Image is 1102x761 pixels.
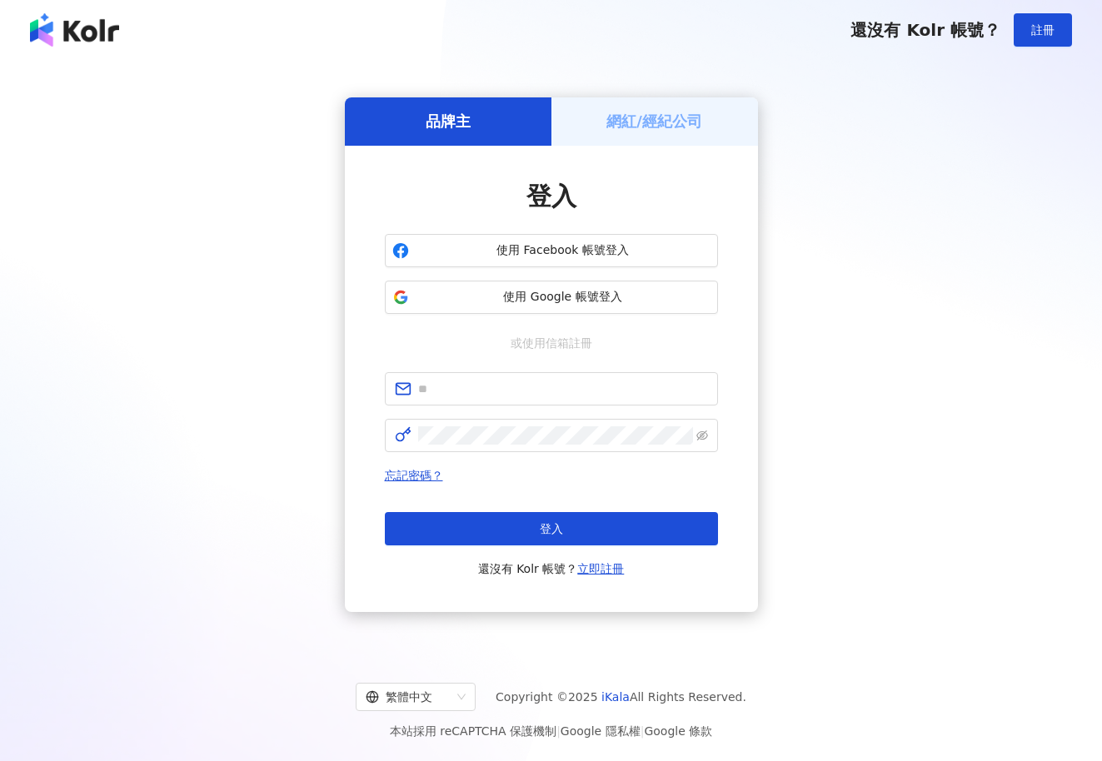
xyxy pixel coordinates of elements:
button: 使用 Facebook 帳號登入 [385,234,718,267]
button: 註冊 [1014,13,1072,47]
span: 使用 Google 帳號登入 [416,289,711,306]
a: iKala [601,690,630,704]
div: 繁體中文 [366,684,451,710]
span: 或使用信箱註冊 [499,334,604,352]
span: 還沒有 Kolr 帳號？ [850,20,1000,40]
span: Copyright © 2025 All Rights Reserved. [496,687,746,707]
span: 使用 Facebook 帳號登入 [416,242,711,259]
span: 本站採用 reCAPTCHA 保護機制 [390,721,712,741]
span: eye-invisible [696,430,708,441]
h5: 品牌主 [426,111,471,132]
a: 忘記密碼？ [385,469,443,482]
span: 註冊 [1031,23,1055,37]
span: 登入 [540,522,563,535]
button: 登入 [385,512,718,545]
span: | [556,724,561,738]
a: 立即註冊 [577,562,624,575]
a: Google 隱私權 [561,724,641,738]
span: 登入 [526,182,576,211]
img: logo [30,13,119,47]
button: 使用 Google 帳號登入 [385,281,718,314]
span: | [641,724,645,738]
span: 還沒有 Kolr 帳號？ [478,559,625,579]
a: Google 條款 [644,724,712,738]
h5: 網紅/經紀公司 [606,111,702,132]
